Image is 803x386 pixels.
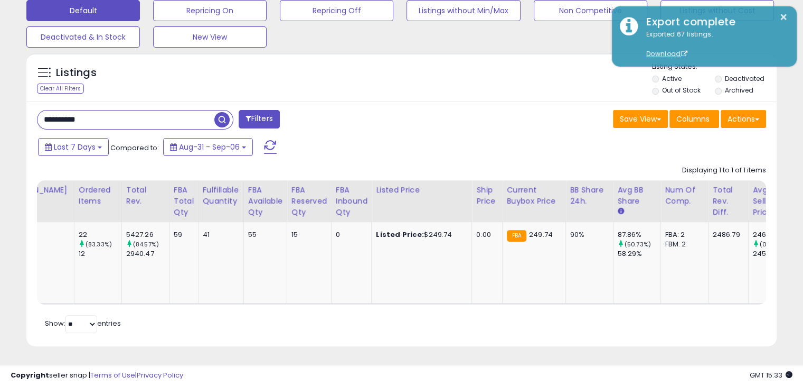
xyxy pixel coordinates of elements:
div: $249.74 [376,230,464,240]
button: Actions [721,110,766,128]
label: Active [662,74,682,83]
div: 2940.47 [126,249,169,259]
div: 0.00 [476,230,494,240]
div: 87.86% [618,230,660,240]
div: 55 [248,230,279,240]
div: FBA Reserved Qty [291,185,327,218]
small: Avg BB Share. [618,207,624,216]
strong: Copyright [11,370,49,380]
small: (50.73%) [625,240,651,249]
div: 58.29% [618,249,660,259]
div: Avg Selling Price [753,185,791,218]
div: 0 [336,230,364,240]
div: Displaying 1 to 1 of 1 items [682,166,766,176]
div: 245.04 [753,249,796,259]
div: FBM: 2 [665,240,700,249]
button: Columns [669,110,719,128]
span: Columns [676,114,710,124]
h5: Listings [56,66,97,80]
small: FBA [507,230,526,242]
small: (84.57%) [133,240,159,249]
div: Ship Price [476,185,497,207]
small: (83.33%) [86,240,112,249]
label: Out of Stock [662,86,701,95]
label: Archived [724,86,753,95]
div: 22 [79,230,121,240]
div: Export complete [638,14,789,30]
div: Current Buybox Price [507,185,561,207]
div: 5427.26 [126,230,169,240]
button: Aug-31 - Sep-06 [163,138,253,156]
button: Save View [613,110,668,128]
div: 59 [174,230,190,240]
div: 2486.79 [713,230,740,240]
span: 2025-09-14 15:33 GMT [750,370,792,380]
small: (0.67%) [760,240,783,249]
span: 249.74 [529,229,553,240]
a: Privacy Policy [137,370,183,380]
div: [PERSON_NAME] [7,185,70,196]
a: Download [646,49,687,58]
div: FBA Total Qty [174,185,194,218]
button: × [779,11,788,24]
label: Deactivated [724,74,764,83]
div: Num of Comp. [665,185,704,207]
div: 246.69 [753,230,796,240]
div: BB Share 24h. [570,185,609,207]
div: Clear All Filters [37,84,84,94]
button: Filters [239,110,280,128]
div: FBA inbound Qty [336,185,367,218]
div: 90% [570,230,605,240]
button: Deactivated & In Stock [26,26,140,48]
span: Compared to: [110,143,159,153]
div: seller snap | | [11,371,183,381]
div: Avg BB Share [618,185,656,207]
div: Total Rev. Diff. [713,185,744,218]
button: Last 7 Days [38,138,109,156]
div: Fulfillable Quantity [203,185,239,207]
div: 12 [79,249,121,259]
div: 41 [203,230,235,240]
div: Listed Price [376,185,467,196]
a: Terms of Use [90,370,135,380]
div: Total Rev. [126,185,165,207]
div: 15 [291,230,323,240]
span: Aug-31 - Sep-06 [179,142,240,152]
div: FBA Available Qty [248,185,282,218]
div: FBA: 2 [665,230,700,240]
div: Ordered Items [79,185,117,207]
button: New View [153,26,267,48]
span: Last 7 Days [54,142,96,152]
div: Exported 67 listings. [638,30,789,59]
span: Show: entries [45,318,121,328]
b: Listed Price: [376,229,424,240]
